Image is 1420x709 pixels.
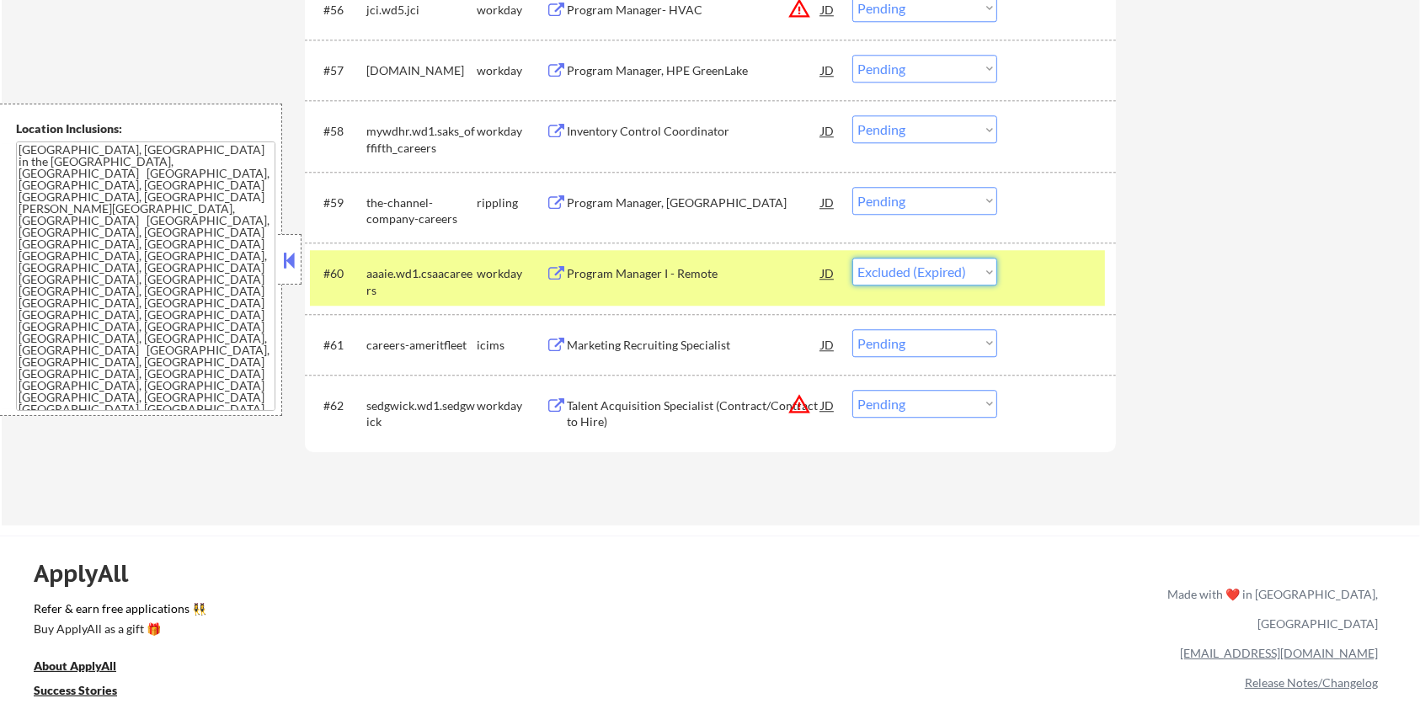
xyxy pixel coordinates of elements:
[323,2,353,19] div: #56
[819,187,836,217] div: JD
[34,623,202,635] div: Buy ApplyAll as a gift 🎁
[34,658,140,679] a: About ApplyAll
[819,258,836,288] div: JD
[567,195,821,211] div: Program Manager, [GEOGRAPHIC_DATA]
[34,621,202,642] a: Buy ApplyAll as a gift 🎁
[34,682,140,703] a: Success Stories
[819,390,836,420] div: JD
[16,120,275,137] div: Location Inclusions:
[34,658,116,673] u: About ApplyAll
[323,265,353,282] div: #60
[323,62,353,79] div: #57
[477,2,546,19] div: workday
[366,397,477,430] div: sedgwick.wd1.sedgwick
[34,603,815,621] a: Refer & earn free applications 👯‍♀️
[477,62,546,79] div: workday
[819,329,836,360] div: JD
[477,195,546,211] div: rippling
[34,559,147,588] div: ApplyAll
[567,397,821,430] div: Talent Acquisition Specialist (Contract/Contract to Hire)
[477,123,546,140] div: workday
[477,337,546,354] div: icims
[366,265,477,298] div: aaaie.wd1.csaacareers
[366,62,477,79] div: [DOMAIN_NAME]
[567,2,821,19] div: Program Manager- HVAC
[366,195,477,227] div: the-channel-company-careers
[34,683,117,697] u: Success Stories
[567,337,821,354] div: Marketing Recruiting Specialist
[323,123,353,140] div: #58
[477,265,546,282] div: workday
[366,123,477,156] div: mywdhr.wd1.saks_offfifth_careers
[323,397,353,414] div: #62
[567,62,821,79] div: Program Manager, HPE GreenLake
[477,397,546,414] div: workday
[323,195,353,211] div: #59
[819,115,836,146] div: JD
[819,55,836,85] div: JD
[1180,646,1378,660] a: [EMAIL_ADDRESS][DOMAIN_NAME]
[567,123,821,140] div: Inventory Control Coordinator
[567,265,821,282] div: Program Manager I - Remote
[366,2,477,19] div: jci.wd5.jci
[787,392,811,416] button: warning_amber
[366,337,477,354] div: careers-ameritfleet
[323,337,353,354] div: #61
[1161,579,1378,638] div: Made with ❤️ in [GEOGRAPHIC_DATA], [GEOGRAPHIC_DATA]
[1245,675,1378,690] a: Release Notes/Changelog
